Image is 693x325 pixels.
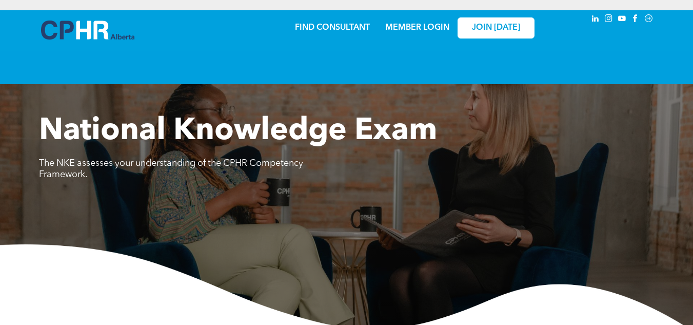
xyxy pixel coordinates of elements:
a: youtube [617,13,628,27]
a: linkedin [590,13,601,27]
span: JOIN [DATE] [472,23,520,33]
a: facebook [630,13,641,27]
span: National Knowledge Exam [39,116,437,147]
a: FIND CONSULTANT [295,24,370,32]
a: instagram [603,13,615,27]
span: The NKE assesses your understanding of the CPHR Competency Framework. [39,159,303,179]
img: A blue and white logo for cp alberta [41,21,134,40]
a: MEMBER LOGIN [385,24,449,32]
a: Social network [643,13,655,27]
a: JOIN [DATE] [458,17,534,39]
